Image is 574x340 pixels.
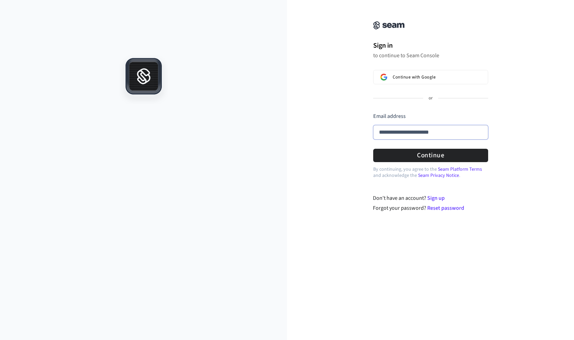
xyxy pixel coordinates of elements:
p: By continuing, you agree to the and acknowledge the . [373,166,488,179]
button: Sign in with GoogleContinue with Google [373,70,488,84]
a: Sign up [427,194,445,202]
label: Email address [373,112,406,120]
button: Continue [373,149,488,162]
div: Don't have an account? [373,194,488,202]
a: Seam Privacy Notice [418,172,459,179]
h1: Sign in [373,40,488,51]
a: Seam Platform Terms [438,166,482,173]
span: Continue with Google [393,74,435,80]
div: Forgot your password? [373,204,488,212]
img: Sign in with Google [380,74,387,81]
p: to continue to Seam Console [373,52,488,59]
p: or [429,95,433,101]
img: Seam Console [373,21,405,29]
a: Reset password [427,204,464,212]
